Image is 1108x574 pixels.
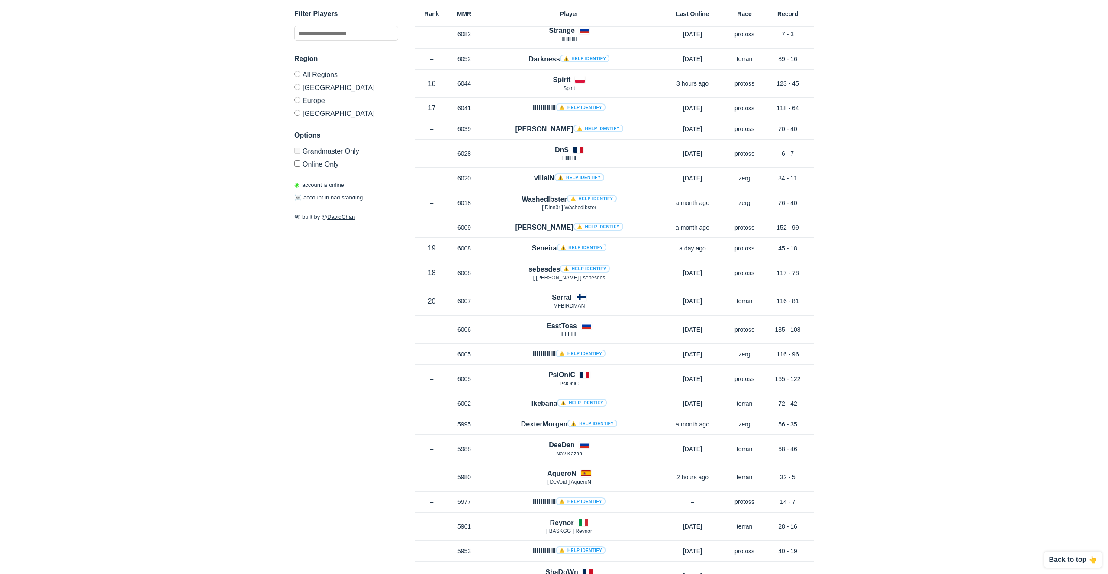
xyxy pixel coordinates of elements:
[415,174,448,183] p: –
[415,547,448,555] p: –
[658,350,727,359] p: [DATE]
[415,375,448,383] p: –
[658,149,727,158] p: [DATE]
[415,149,448,158] p: –
[727,269,762,277] p: protoss
[534,173,604,183] h4: villaiN
[448,522,480,531] p: 5961
[658,445,727,453] p: [DATE]
[448,149,480,158] p: 6028
[294,71,300,77] input: All Regions
[560,331,578,337] span: IIIIIIIIIIII
[727,104,762,112] p: protoss
[533,103,606,113] h4: IIIIIIIIIIII
[556,451,582,457] span: NaViKazah
[658,30,727,38] p: [DATE]
[294,93,398,106] label: Europe
[549,440,575,450] h4: DeeDan
[1049,556,1097,563] p: Back to top 👆
[762,125,814,133] p: 70 - 40
[415,55,448,63] p: –
[415,268,448,278] p: 18
[294,160,300,167] input: Online Only
[533,546,606,556] h4: IlIlIlIlIlIl
[762,199,814,207] p: 76 - 40
[658,375,727,383] p: [DATE]
[727,522,762,531] p: terran
[762,445,814,453] p: 68 - 46
[294,80,398,93] label: [GEOGRAPHIC_DATA]
[448,11,480,17] h6: MMR
[727,547,762,555] p: protoss
[727,445,762,453] p: terran
[560,55,610,62] a: ⚠️ Help identify
[552,292,571,302] h4: Serral
[762,55,814,63] p: 89 - 16
[727,79,762,88] p: protoss
[727,325,762,334] p: protoss
[762,325,814,334] p: 135 - 108
[727,350,762,359] p: zerg
[415,473,448,481] p: –
[762,30,814,38] p: 7 - 3
[294,148,300,154] input: Grandmaster Only
[294,157,398,168] label: Only show accounts currently laddering
[560,381,579,387] span: PsiOniC
[658,399,727,408] p: [DATE]
[762,473,814,481] p: 32 - 5
[762,149,814,158] p: 6 - 7
[573,223,623,231] a: ⚠️ Help identify
[762,104,814,112] p: 118 - 64
[658,199,727,207] p: a month ago
[448,497,480,506] p: 5977
[294,130,398,141] h3: Options
[415,125,448,133] p: –
[557,244,607,251] a: ⚠️ Help identify
[658,104,727,112] p: [DATE]
[294,182,299,188] span: ◉
[529,54,610,64] h4: Darkness
[762,522,814,531] p: 28 - 16
[448,199,480,207] p: 6018
[415,296,448,306] p: 20
[727,30,762,38] p: protoss
[548,370,575,380] h4: PsiOniC
[448,473,480,481] p: 5980
[294,194,363,202] p: account in bad standing
[727,223,762,232] p: protoss
[415,497,448,506] p: –
[762,174,814,183] p: 34 - 11
[448,104,480,112] p: 6041
[448,547,480,555] p: 5953
[448,79,480,88] p: 6044
[294,148,398,157] label: Only Show accounts currently in Grandmaster
[448,325,480,334] p: 6006
[415,445,448,453] p: –
[294,54,398,64] h3: Region
[415,79,448,89] p: 16
[533,497,606,507] h4: IIIIIIIIIIII
[448,350,480,359] p: 6005
[762,350,814,359] p: 116 - 96
[658,325,727,334] p: [DATE]
[658,420,727,429] p: a month ago
[415,30,448,38] p: –
[553,75,571,85] h4: Spirit
[567,195,617,202] a: ⚠️ Help identify
[573,125,623,132] a: ⚠️ Help identify
[448,297,480,305] p: 6007
[556,103,606,111] a: ⚠️ Help identify
[658,473,727,481] p: 2 hours ago
[550,518,573,528] h4: Reynor
[294,97,300,103] input: Europe
[415,350,448,359] p: –
[557,399,607,407] a: ⚠️ Help identify
[556,497,606,505] a: ⚠️ Help identify
[727,497,762,506] p: protoss
[762,79,814,88] p: 123 - 45
[327,214,355,220] a: DavidChan
[658,223,727,232] p: a month ago
[448,30,480,38] p: 6082
[727,149,762,158] p: protoss
[533,275,606,281] span: [ [PERSON_NAME] ] sebesdes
